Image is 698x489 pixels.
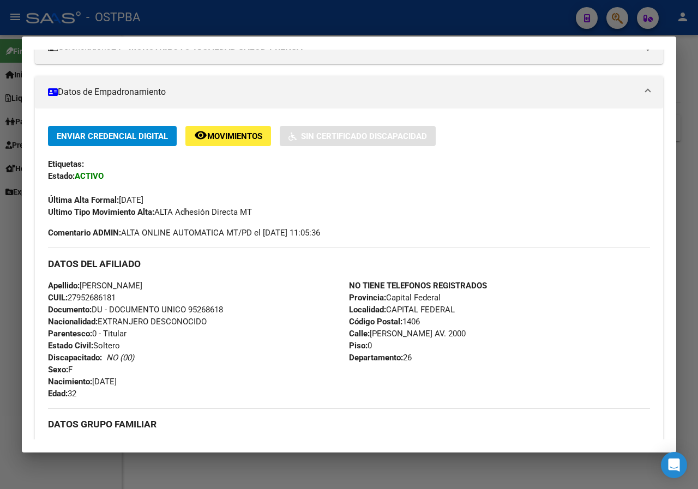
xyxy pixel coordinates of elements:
[48,159,84,169] strong: Etiquetas:
[48,389,76,399] span: 32
[48,329,92,339] strong: Parentesco:
[349,353,412,363] span: 26
[35,76,663,108] mat-expansion-panel-header: Datos de Empadronamiento
[48,353,102,363] strong: Discapacitado:
[48,207,154,217] strong: Ultimo Tipo Movimiento Alta:
[48,341,120,351] span: Soltero
[48,171,75,181] strong: Estado:
[48,195,143,205] span: [DATE]
[349,293,441,303] span: Capital Federal
[48,258,650,270] h3: DATOS DEL AFILIADO
[48,281,80,291] strong: Apellido:
[48,341,93,351] strong: Estado Civil:
[349,329,370,339] strong: Calle:
[661,452,687,478] div: Open Intercom Messenger
[48,228,121,238] strong: Comentario ADMIN:
[48,293,116,303] span: 27952686181
[349,353,403,363] strong: Departamento:
[48,126,177,146] button: Enviar Credencial Digital
[349,341,368,351] strong: Piso:
[349,317,420,327] span: 1406
[349,329,466,339] span: [PERSON_NAME] AV. 2000
[48,389,68,399] strong: Edad:
[106,353,134,363] i: NO (00)
[48,305,223,315] span: DU - DOCUMENTO UNICO 95268618
[48,377,117,387] span: [DATE]
[349,281,487,291] strong: NO TIENE TELEFONOS REGISTRADOS
[185,126,271,146] button: Movimientos
[48,317,98,327] strong: Nacionalidad:
[75,171,104,181] strong: ACTIVO
[48,281,142,291] span: [PERSON_NAME]
[48,195,119,205] strong: Última Alta Formal:
[48,227,320,239] span: ALTA ONLINE AUTOMATICA MT/PD el [DATE] 11:05:36
[280,126,436,146] button: Sin Certificado Discapacidad
[194,129,207,142] mat-icon: remove_red_eye
[48,207,252,217] span: ALTA Adhesión Directa MT
[301,131,427,141] span: Sin Certificado Discapacidad
[48,365,73,375] span: F
[48,418,650,430] h3: DATOS GRUPO FAMILIAR
[207,131,262,141] span: Movimientos
[48,86,637,99] mat-panel-title: Datos de Empadronamiento
[48,293,68,303] strong: CUIL:
[349,305,455,315] span: CAPITAL FEDERAL
[57,131,168,141] span: Enviar Credencial Digital
[349,317,402,327] strong: Código Postal:
[349,341,372,351] span: 0
[48,305,92,315] strong: Documento:
[349,305,386,315] strong: Localidad:
[48,317,207,327] span: EXTRANJERO DESCONOCIDO
[48,329,127,339] span: 0 - Titular
[48,365,68,375] strong: Sexo:
[349,293,386,303] strong: Provincia:
[48,377,92,387] strong: Nacimiento:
